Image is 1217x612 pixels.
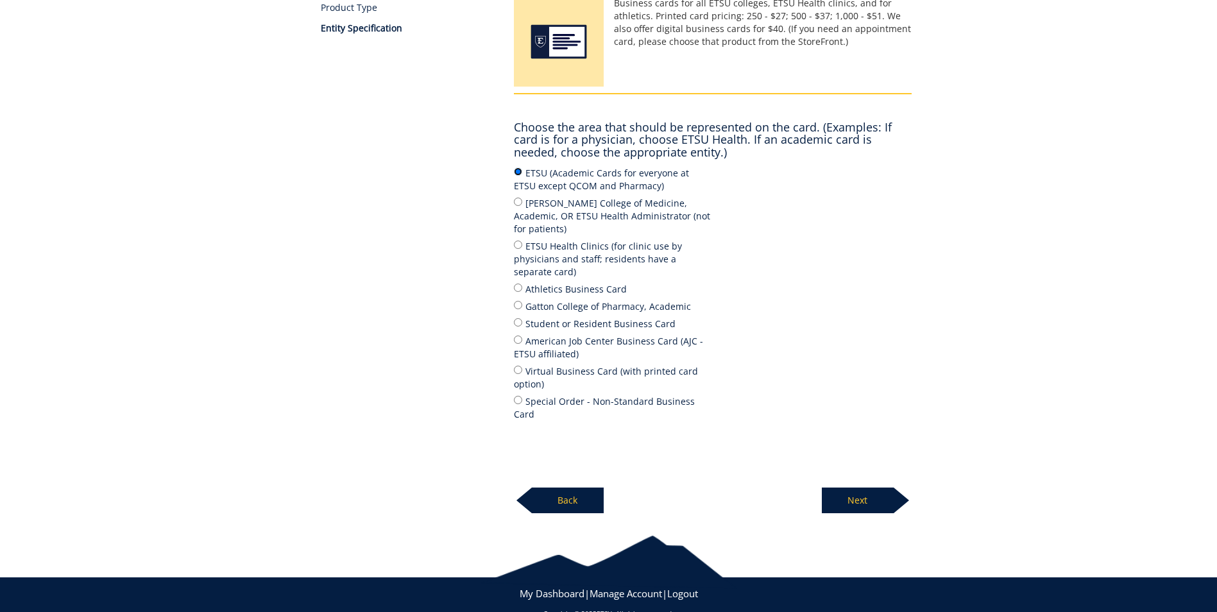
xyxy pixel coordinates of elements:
label: [PERSON_NAME] College of Medicine, Academic, OR ETSU Health Administrator (not for patients) [514,196,713,235]
p: Entity Specification [321,22,495,35]
input: Special Order - Non-Standard Business Card [514,396,522,404]
a: Product Type [321,1,495,14]
input: [PERSON_NAME] College of Medicine, Academic, OR ETSU Health Administrator (not for patients) [514,198,522,206]
input: American Job Center Business Card (AJC - ETSU affiliated) [514,336,522,344]
input: Virtual Business Card (with printed card option) [514,366,522,374]
label: Student or Resident Business Card [514,316,713,330]
a: Logout [667,587,698,600]
input: Athletics Business Card [514,284,522,292]
p: Back [532,488,604,513]
p: Next [822,488,894,513]
input: ETSU (Academic Cards for everyone at ETSU except QCOM and Pharmacy) [514,167,522,176]
label: American Job Center Business Card (AJC - ETSU affiliated) [514,334,713,361]
label: Virtual Business Card (with printed card option) [514,364,713,391]
label: Athletics Business Card [514,282,713,296]
label: Gatton College of Pharmacy, Academic [514,299,713,313]
label: ETSU Health Clinics (for clinic use by physicians and staff; residents have a separate card) [514,239,713,278]
h4: Choose the area that should be represented on the card. (Examples: If card is for a physician, ch... [514,121,912,159]
a: My Dashboard [520,587,584,600]
input: Student or Resident Business Card [514,318,522,327]
input: ETSU Health Clinics (for clinic use by physicians and staff; residents have a separate card) [514,241,522,249]
input: Gatton College of Pharmacy, Academic [514,301,522,309]
label: ETSU (Academic Cards for everyone at ETSU except QCOM and Pharmacy) [514,166,713,192]
a: Manage Account [590,587,662,600]
label: Special Order - Non-Standard Business Card [514,394,713,421]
